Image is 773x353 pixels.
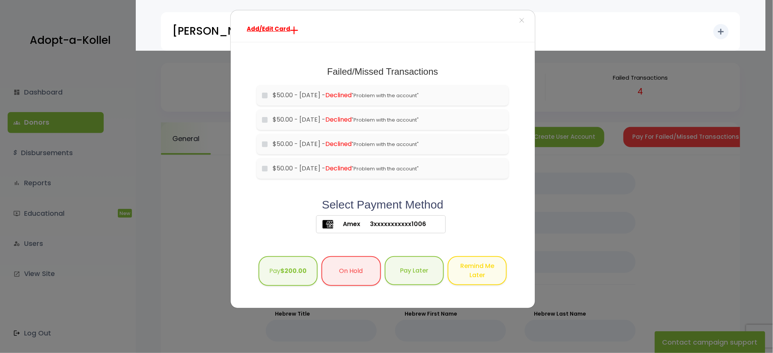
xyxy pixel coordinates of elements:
button: Remind Me Later [448,256,507,285]
span: Amex [334,220,361,229]
button: On Hold [321,256,381,286]
span: Declined [326,140,352,148]
label: $50.00 - [DATE] - [273,164,503,173]
span: × [519,13,524,29]
span: Add/Edit Card [247,25,291,33]
span: "Problem with the account" [352,141,419,148]
label: $50.00 - [DATE] - [273,140,503,149]
span: "Problem with the account" [352,92,419,99]
span: Declined [326,91,352,99]
span: Declined [326,115,352,124]
span: 3xxxxxxxxxxx1006 [361,220,426,229]
label: $50.00 - [DATE] - [273,115,503,124]
span: "Problem with the account" [352,116,419,124]
b: $200.00 [280,266,307,275]
button: Pay Later [385,256,444,285]
span: "Problem with the account" [352,165,419,172]
a: Add/Edit Card [241,22,304,36]
span: Declined [326,164,352,173]
h2: Select Payment Method [257,198,509,212]
button: × [509,10,535,32]
label: $50.00 - [DATE] - [273,91,503,100]
h1: Failed/Missed Transactions [257,66,509,77]
button: Pay$200.00 [259,256,318,286]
